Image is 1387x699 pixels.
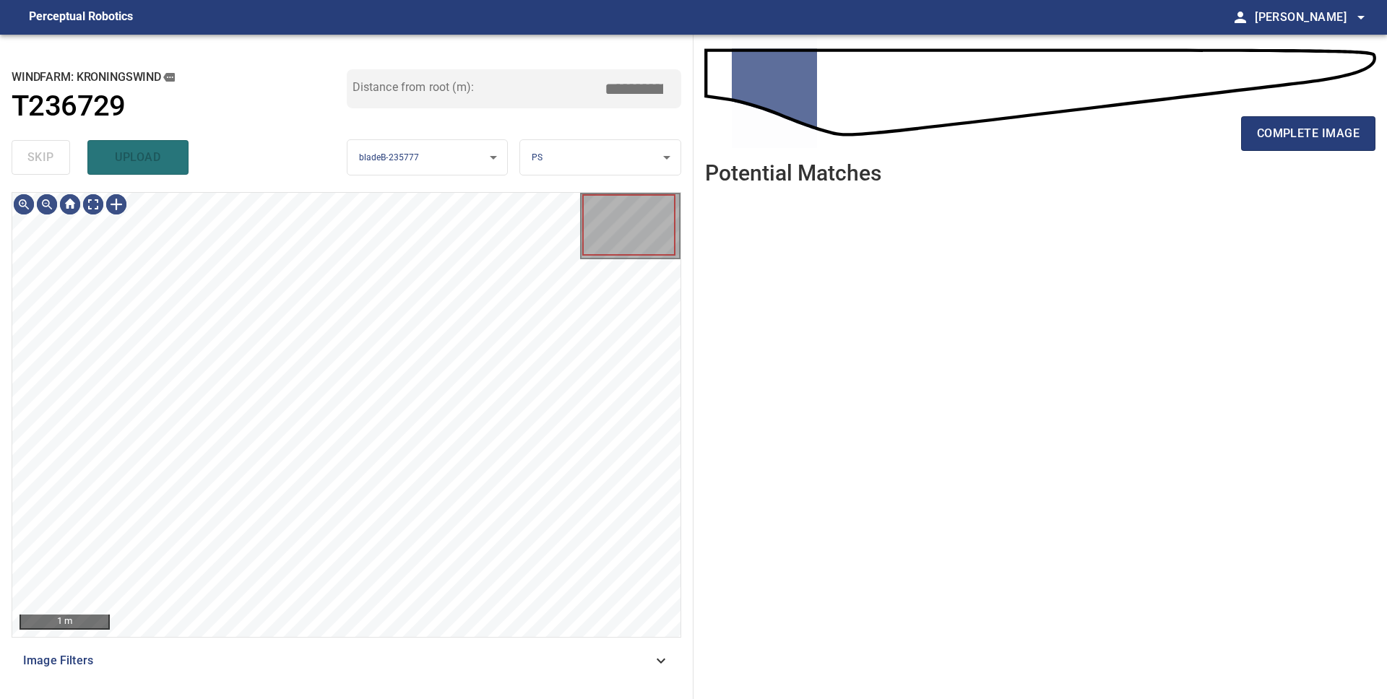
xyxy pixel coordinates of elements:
span: bladeB-235777 [359,152,420,162]
div: Image Filters [12,643,681,678]
button: complete image [1241,116,1375,151]
h2: Potential Matches [705,161,881,185]
span: complete image [1257,123,1360,144]
label: Distance from root (m): [353,82,474,93]
img: Zoom in [12,193,35,216]
img: Toggle full page [82,193,105,216]
img: Zoom out [35,193,59,216]
img: Go home [59,193,82,216]
h2: windfarm: Kroningswind [12,69,347,85]
div: bladeB-235777 [347,139,508,176]
h1: T236729 [12,90,126,123]
img: Toggle selection [105,193,128,216]
div: PS [520,139,680,176]
a: T236729 [12,90,347,123]
span: arrow_drop_down [1352,9,1370,26]
button: copy message details [161,69,177,85]
button: [PERSON_NAME] [1249,3,1370,32]
span: Image Filters [23,652,652,669]
figcaption: Perceptual Robotics [29,6,133,29]
span: [PERSON_NAME] [1255,7,1370,27]
span: person [1232,9,1249,26]
span: PS [532,152,543,162]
